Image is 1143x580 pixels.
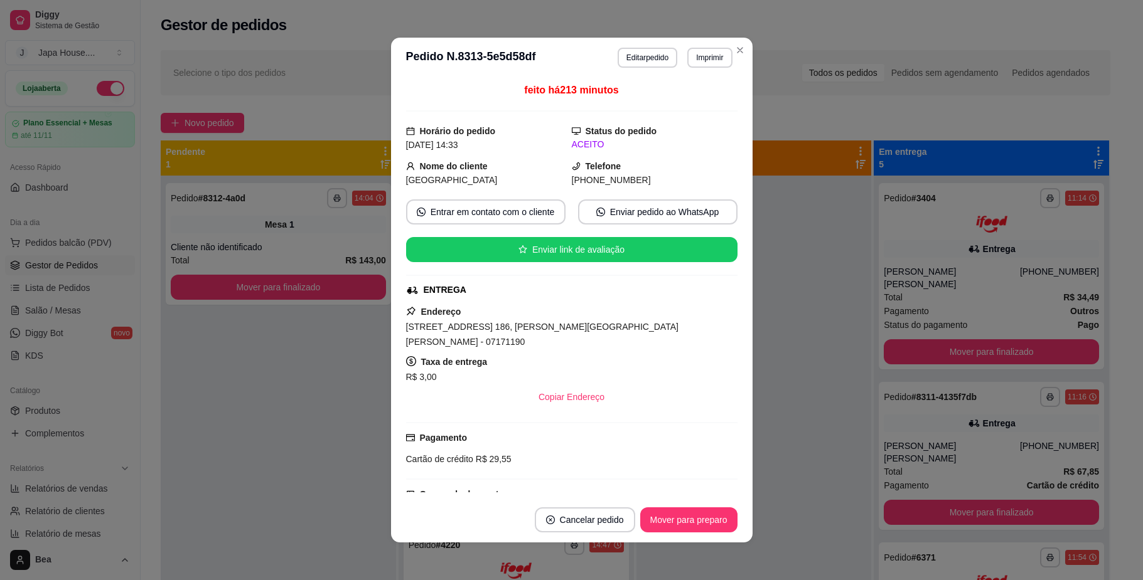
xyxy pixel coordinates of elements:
[524,85,618,95] span: feito há 213 minutos
[420,161,488,171] strong: Nome do cliente
[529,384,614,409] button: Copiar Endereço
[572,138,738,151] div: ACEITO
[421,307,461,317] strong: Endereço
[406,237,738,262] button: starEnviar link de avaliação
[406,162,415,171] span: user
[687,48,732,68] button: Imprimir
[546,515,555,524] span: close-circle
[406,322,679,347] span: [STREET_ADDRESS] 186, [PERSON_NAME][GEOGRAPHIC_DATA][PERSON_NAME] - 07171190
[406,356,416,366] span: dollar
[420,489,505,499] strong: Cupom de desconto
[618,48,677,68] button: Editarpedido
[406,199,566,224] button: whats-appEntrar em contato com o cliente
[417,208,426,216] span: whats-app
[535,507,635,532] button: close-circleCancelar pedido
[406,372,437,382] span: R$ 3,00
[421,357,488,367] strong: Taxa de entrega
[640,507,738,532] button: Mover para preparo
[424,283,466,297] div: ENTREGA
[406,175,498,185] span: [GEOGRAPHIC_DATA]
[406,306,416,316] span: pushpin
[406,140,458,150] span: [DATE] 14:33
[572,175,651,185] span: [PHONE_NUMBER]
[420,433,467,443] strong: Pagamento
[596,208,605,216] span: whats-app
[730,40,750,60] button: Close
[586,161,621,171] strong: Telefone
[572,162,581,171] span: phone
[406,127,415,135] span: calendar
[420,126,496,136] strong: Horário do pedido
[578,199,738,224] button: whats-appEnviar pedido ao WhatsApp
[406,454,473,464] span: Cartão de crédito
[572,127,581,135] span: desktop
[406,48,536,68] h3: Pedido N. 8313-5e5d58df
[406,433,415,442] span: credit-card
[586,126,657,136] strong: Status do pedido
[473,454,512,464] span: R$ 29,55
[518,245,527,254] span: star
